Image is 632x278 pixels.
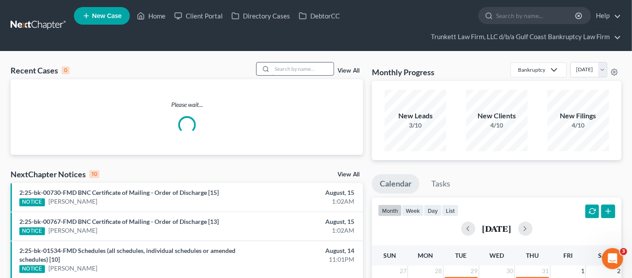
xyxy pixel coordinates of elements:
button: list [442,205,459,216]
a: [PERSON_NAME] [48,226,97,235]
a: Home [132,8,170,24]
span: 31 [541,266,550,276]
a: View All [338,172,360,178]
span: 1 [580,266,585,276]
div: August, 14 [249,246,354,255]
div: 10 [89,170,99,178]
div: August, 15 [249,217,354,226]
iframe: Intercom live chat [602,248,623,269]
a: Tasks [423,174,458,194]
div: NextChapter Notices [11,169,99,179]
button: day [424,205,442,216]
a: 2:25-bk-00730-FMD BNC Certificate of Mailing - Order of Discharge [15] [19,189,219,196]
div: 11:01PM [249,255,354,264]
a: Directory Cases [227,8,294,24]
span: 2 [616,266,621,276]
div: Bankruptcy [518,66,545,73]
div: New Clients [466,111,528,121]
a: View All [338,68,360,74]
input: Search by name... [496,7,577,24]
span: Mon [418,252,433,259]
span: Wed [489,252,504,259]
h2: [DATE] [482,224,511,233]
a: Help [592,8,621,24]
p: Please wait... [11,100,363,109]
div: NOTICE [19,227,45,235]
div: 4/10 [466,121,528,130]
a: Trunkett Law Firm, LLC d/b/a Gulf Coast Bankruptcy Law Firm [426,29,621,45]
span: Tue [456,252,467,259]
span: 28 [434,266,443,276]
a: 2:25-bk-00767-FMD BNC Certificate of Mailing - Order of Discharge [13] [19,218,219,225]
div: 3/10 [385,121,446,130]
span: 27 [399,266,408,276]
div: New Filings [547,111,609,121]
span: New Case [92,13,121,19]
span: 30 [506,266,514,276]
span: Sat [598,252,609,259]
button: month [378,205,402,216]
div: Recent Cases [11,65,70,76]
span: 3 [620,248,627,255]
div: 0 [62,66,70,74]
span: Thu [526,252,539,259]
h3: Monthly Progress [372,67,434,77]
span: Sun [383,252,396,259]
a: 2:25-bk-01534-FMD Schedules (all schedules, individual schedules or amended schedules) [10] [19,247,235,263]
button: week [402,205,424,216]
a: Client Portal [170,8,227,24]
div: NOTICE [19,198,45,206]
a: [PERSON_NAME] [48,197,97,206]
span: 29 [470,266,479,276]
div: New Leads [385,111,446,121]
div: 1:02AM [249,197,354,206]
span: Fri [563,252,573,259]
input: Search by name... [272,62,334,75]
div: August, 15 [249,188,354,197]
a: [PERSON_NAME] [48,264,97,273]
a: DebtorCC [294,8,344,24]
div: 1:02AM [249,226,354,235]
a: Calendar [372,174,419,194]
div: NOTICE [19,265,45,273]
div: 4/10 [547,121,609,130]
